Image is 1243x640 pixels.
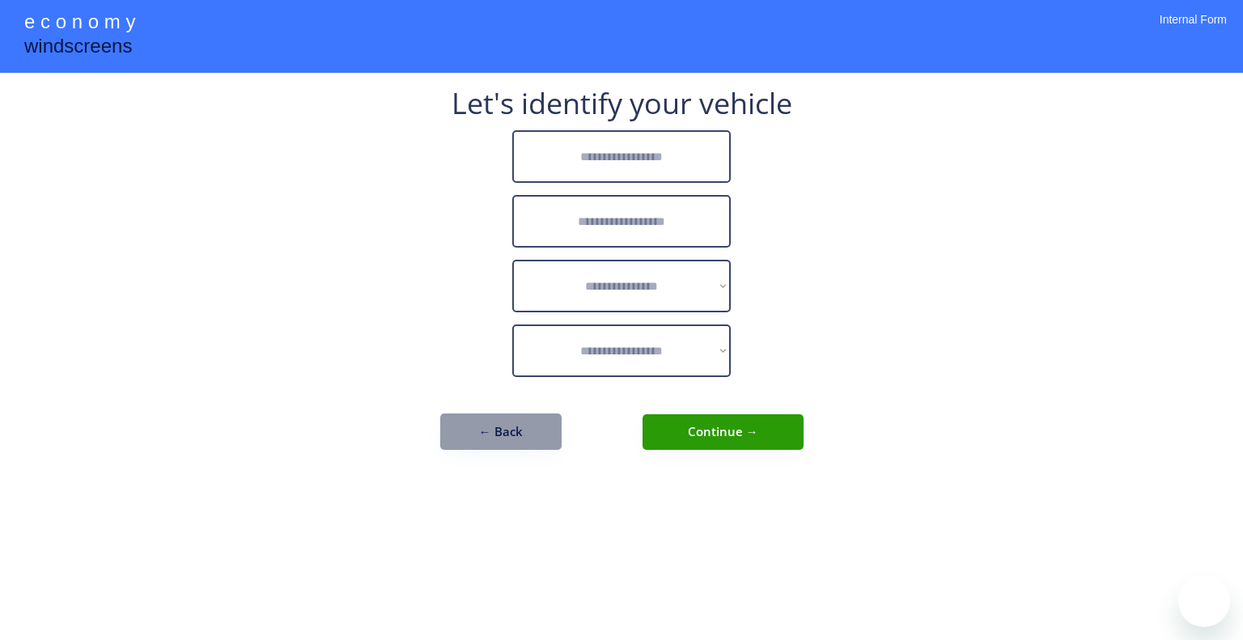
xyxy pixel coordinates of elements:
div: windscreens [24,32,132,64]
div: e c o n o m y [24,8,135,39]
button: Continue → [643,414,804,450]
iframe: Button to launch messaging window [1178,575,1230,627]
div: Internal Form [1160,12,1227,49]
div: Let's identify your vehicle [452,89,792,118]
button: ← Back [440,413,562,450]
